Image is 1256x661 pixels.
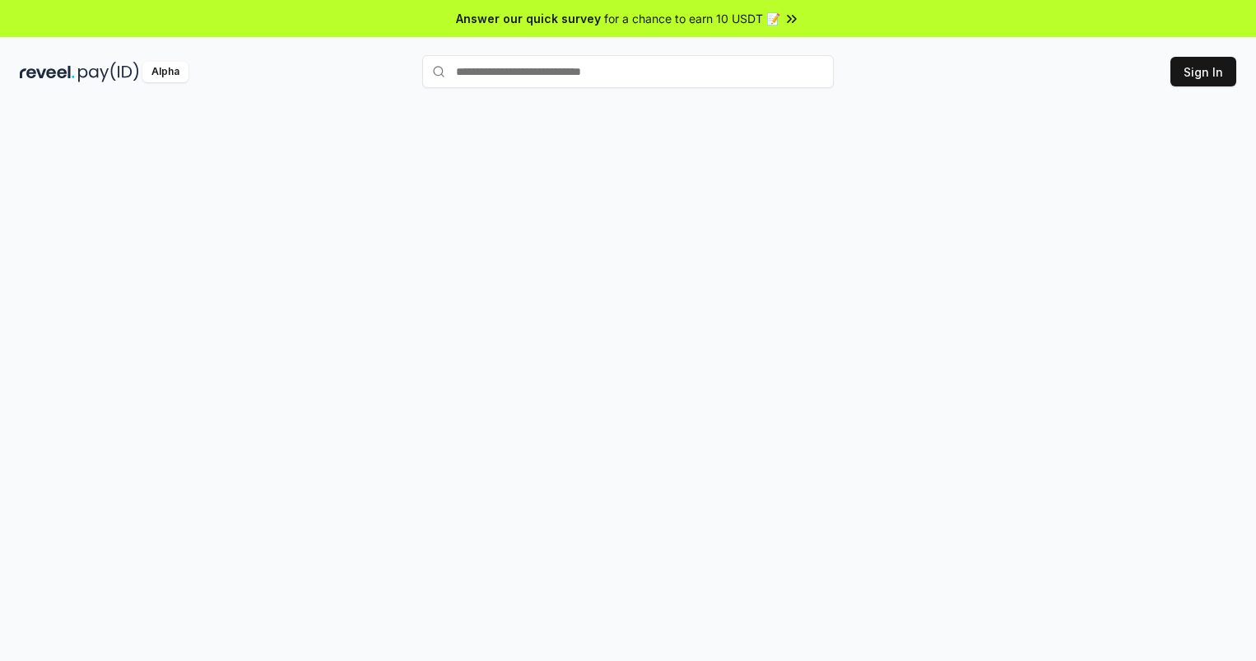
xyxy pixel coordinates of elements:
span: Answer our quick survey [456,10,601,27]
button: Sign In [1170,57,1236,86]
div: Alpha [142,62,188,82]
span: for a chance to earn 10 USDT 📝 [604,10,780,27]
img: pay_id [78,62,139,82]
img: reveel_dark [20,62,75,82]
